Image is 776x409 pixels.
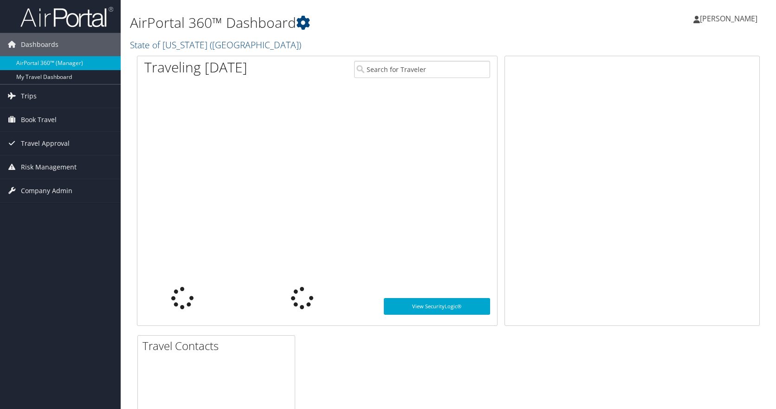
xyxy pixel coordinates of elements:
[130,39,304,51] a: State of [US_STATE] ([GEOGRAPHIC_DATA])
[21,179,72,202] span: Company Admin
[144,58,247,77] h1: Traveling [DATE]
[21,108,57,131] span: Book Travel
[21,33,58,56] span: Dashboards
[21,156,77,179] span: Risk Management
[21,132,70,155] span: Travel Approval
[700,13,757,24] span: [PERSON_NAME]
[20,6,113,28] img: airportal-logo.png
[130,13,555,32] h1: AirPortal 360™ Dashboard
[142,338,295,354] h2: Travel Contacts
[354,61,490,78] input: Search for Traveler
[384,298,490,315] a: View SecurityLogic®
[21,84,37,108] span: Trips
[693,5,767,32] a: [PERSON_NAME]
